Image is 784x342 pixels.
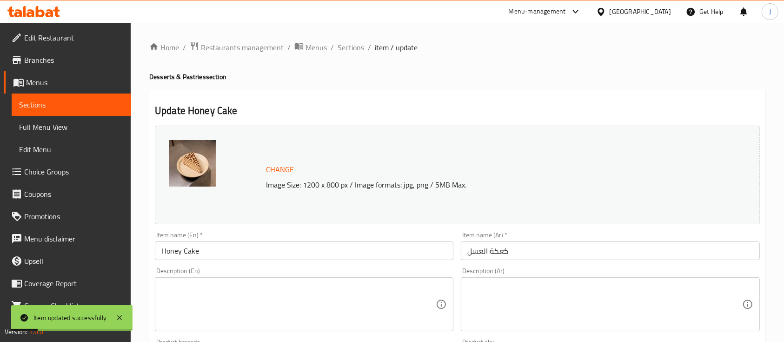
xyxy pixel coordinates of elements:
[24,54,124,66] span: Branches
[19,144,124,155] span: Edit Menu
[4,161,131,183] a: Choice Groups
[610,7,671,17] div: [GEOGRAPHIC_DATA]
[33,313,106,323] div: Item updated successfully
[149,41,765,54] nav: breadcrumb
[149,72,765,81] h4: Desserts & Pastries section
[368,42,371,53] li: /
[4,295,131,317] a: Grocery Checklist
[5,326,27,338] span: Version:
[149,42,179,53] a: Home
[19,99,124,110] span: Sections
[190,41,284,54] a: Restaurants management
[262,179,694,190] p: Image Size: 1200 x 800 px / Image formats: jpg, png / 5MB Max.
[769,7,771,17] span: J
[24,188,124,200] span: Coupons
[461,241,759,260] input: Enter name Ar
[375,42,418,53] span: item / update
[201,42,284,53] span: Restaurants management
[12,94,131,116] a: Sections
[19,121,124,133] span: Full Menu View
[4,228,131,250] a: Menu disclaimer
[24,166,124,177] span: Choice Groups
[4,49,131,71] a: Branches
[12,116,131,138] a: Full Menu View
[287,42,291,53] li: /
[4,71,131,94] a: Menus
[12,138,131,161] a: Edit Menu
[24,233,124,244] span: Menu disclaimer
[29,326,43,338] span: 1.0.0
[169,140,216,187] img: leopard_Russian_Honey%C2%A0Cak638913745303278275.jpg
[4,183,131,205] a: Coupons
[26,77,124,88] span: Menus
[183,42,186,53] li: /
[24,300,124,311] span: Grocery Checklist
[262,160,298,179] button: Change
[509,6,566,17] div: Menu-management
[155,241,453,260] input: Enter name En
[4,250,131,272] a: Upsell
[24,255,124,267] span: Upsell
[24,278,124,289] span: Coverage Report
[294,41,327,54] a: Menus
[306,42,327,53] span: Menus
[331,42,334,53] li: /
[24,211,124,222] span: Promotions
[155,104,760,118] h2: Update Honey Cake
[338,42,364,53] a: Sections
[4,205,131,228] a: Promotions
[4,272,131,295] a: Coverage Report
[266,163,294,176] span: Change
[24,32,124,43] span: Edit Restaurant
[4,27,131,49] a: Edit Restaurant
